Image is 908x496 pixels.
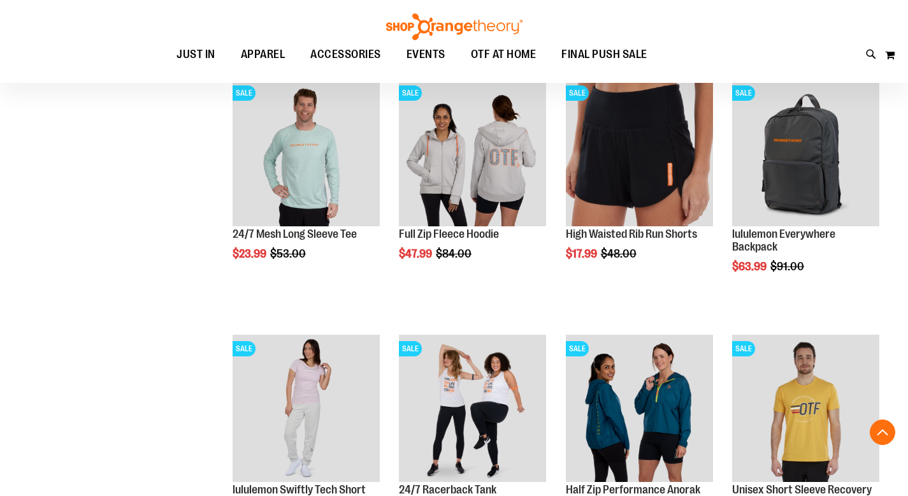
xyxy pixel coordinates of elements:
[566,79,713,226] img: High Waisted Rib Run Shorts
[566,335,713,484] a: Half Zip Performance AnorakSALE
[226,73,386,293] div: product
[732,79,879,228] a: lululemon Everywhere BackpackSALE
[559,73,719,293] div: product
[732,335,879,482] img: Product image for Unisex Short Sleeve Recovery Tee
[399,79,546,228] a: Main Image of 1457091SALE
[471,40,537,69] span: OTF AT HOME
[399,341,422,356] span: SALE
[233,335,380,484] a: lululemon Swiftly Tech Short Sleeve 2.0SALE
[566,341,589,356] span: SALE
[601,247,638,260] span: $48.00
[164,40,228,69] a: JUST IN
[310,40,381,69] span: ACCESSORIES
[399,247,434,260] span: $47.99
[566,247,599,260] span: $17.99
[399,483,496,496] a: 24/7 Racerback Tank
[393,73,552,293] div: product
[233,85,256,101] span: SALE
[458,40,549,69] a: OTF AT HOME
[732,85,755,101] span: SALE
[732,260,768,273] span: $63.99
[732,228,835,253] a: lululemon Everywhere Backpack
[384,13,524,40] img: Shop Orangetheory
[407,40,445,69] span: EVENTS
[233,341,256,356] span: SALE
[732,341,755,356] span: SALE
[726,73,886,305] div: product
[399,335,546,482] img: 24/7 Racerback Tank
[566,85,589,101] span: SALE
[233,79,380,226] img: Main Image of 1457095
[399,228,499,240] a: Full Zip Fleece Hoodie
[561,40,647,69] span: FINAL PUSH SALE
[228,40,298,69] a: APPAREL
[233,228,357,240] a: 24/7 Mesh Long Sleeve Tee
[732,79,879,226] img: lululemon Everywhere Backpack
[566,228,697,240] a: High Waisted Rib Run Shorts
[394,40,458,69] a: EVENTS
[270,247,308,260] span: $53.00
[770,260,806,273] span: $91.00
[549,40,660,69] a: FINAL PUSH SALE
[399,85,422,101] span: SALE
[566,335,713,482] img: Half Zip Performance Anorak
[177,40,215,69] span: JUST IN
[870,419,895,445] button: Back To Top
[399,79,546,226] img: Main Image of 1457091
[566,79,713,228] a: High Waisted Rib Run ShortsSALE
[241,40,285,69] span: APPAREL
[298,40,394,69] a: ACCESSORIES
[436,247,473,260] span: $84.00
[233,335,380,482] img: lululemon Swiftly Tech Short Sleeve 2.0
[399,335,546,484] a: 24/7 Racerback TankSALE
[732,335,879,484] a: Product image for Unisex Short Sleeve Recovery TeeSALE
[566,483,700,496] a: Half Zip Performance Anorak
[233,79,380,228] a: Main Image of 1457095SALE
[233,247,268,260] span: $23.99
